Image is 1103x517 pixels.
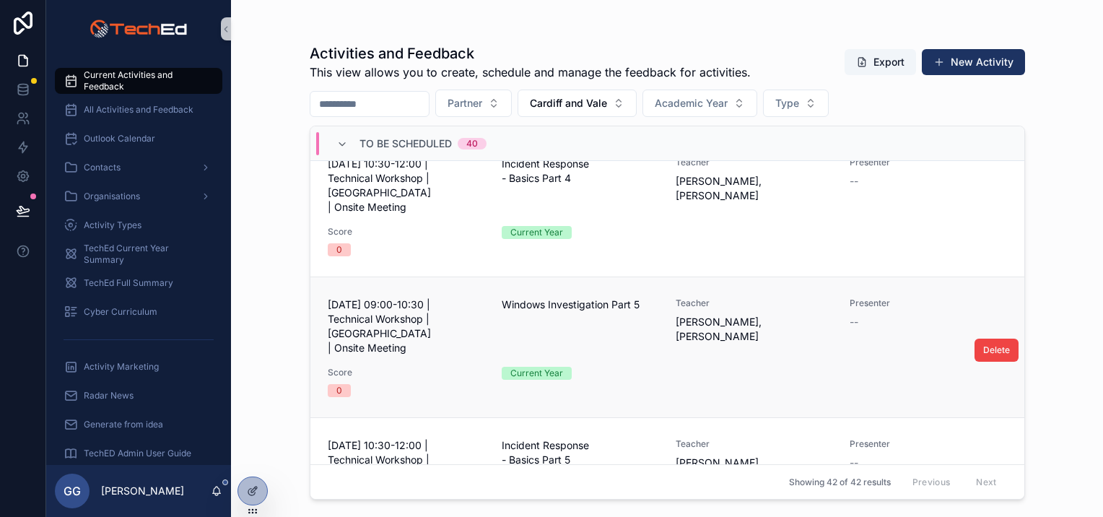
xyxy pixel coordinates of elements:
[676,157,832,168] span: Teacher
[518,90,637,117] button: Select Button
[55,383,222,409] a: Radar News
[328,226,484,238] span: Score
[55,212,222,238] a: Activity Types
[84,243,208,266] span: TechEd Current Year Summary
[502,438,658,467] span: Incident Response - Basics Part 5
[55,126,222,152] a: Outlook Calendar
[84,69,208,92] span: Current Activities and Feedback
[55,155,222,181] a: Contacts
[845,49,916,75] button: Export
[448,96,482,110] span: Partner
[328,157,484,214] span: [DATE] 10:30-12:00 | Technical Workshop | [GEOGRAPHIC_DATA] | Onsite Meeting
[328,438,484,496] span: [DATE] 10:30-12:00 | Technical Workshop | [GEOGRAPHIC_DATA] | Onsite Meeting
[676,174,832,203] span: [PERSON_NAME], [PERSON_NAME]
[530,96,607,110] span: Cardiff and Vale
[676,456,832,485] span: [PERSON_NAME], [PERSON_NAME]
[310,64,751,81] span: This view allows you to create, schedule and manage the feedback for activities.
[336,384,342,397] div: 0
[763,90,829,117] button: Select Button
[90,17,187,40] img: App logo
[84,104,193,116] span: All Activities and Feedback
[676,297,832,309] span: Teacher
[850,174,858,188] span: --
[55,412,222,438] a: Generate from idea
[850,157,1006,168] span: Presenter
[502,297,658,312] span: Windows Investigation Part 5
[502,157,658,186] span: Incident Response - Basics Part 4
[101,484,184,498] p: [PERSON_NAME]
[310,43,751,64] h1: Activities and Feedback
[850,456,858,470] span: --
[336,243,342,256] div: 0
[435,90,512,117] button: Select Button
[328,367,484,378] span: Score
[310,277,1024,417] a: [DATE] 09:00-10:30 | Technical Workshop | [GEOGRAPHIC_DATA] | Onsite MeetingWindows Investigation...
[466,138,478,149] div: 40
[84,220,141,231] span: Activity Types
[983,344,1010,356] span: Delete
[55,354,222,380] a: Activity Marketing
[55,97,222,123] a: All Activities and Feedback
[84,361,159,373] span: Activity Marketing
[642,90,757,117] button: Select Button
[676,438,832,450] span: Teacher
[84,390,134,401] span: Radar News
[655,96,728,110] span: Academic Year
[975,339,1019,362] button: Delete
[84,448,191,459] span: TechED Admin User Guide
[64,482,81,500] span: GG
[55,241,222,267] a: TechEd Current Year Summary
[55,440,222,466] a: TechED Admin User Guide
[510,226,563,239] div: Current Year
[55,270,222,296] a: TechEd Full Summary
[55,183,222,209] a: Organisations
[84,277,173,289] span: TechEd Full Summary
[359,136,452,151] span: To Be Scheduled
[775,96,799,110] span: Type
[676,315,832,344] span: [PERSON_NAME], [PERSON_NAME]
[55,299,222,325] a: Cyber Curriculum
[84,162,121,173] span: Contacts
[850,297,1006,309] span: Presenter
[510,367,563,380] div: Current Year
[789,477,891,488] span: Showing 42 of 42 results
[84,419,163,430] span: Generate from idea
[55,68,222,94] a: Current Activities and Feedback
[850,438,1006,450] span: Presenter
[850,315,858,329] span: --
[84,191,140,202] span: Organisations
[328,297,484,355] span: [DATE] 09:00-10:30 | Technical Workshop | [GEOGRAPHIC_DATA] | Onsite Meeting
[922,49,1025,75] button: New Activity
[310,136,1024,277] a: [DATE] 10:30-12:00 | Technical Workshop | [GEOGRAPHIC_DATA] | Onsite MeetingIncident Response - B...
[84,133,155,144] span: Outlook Calendar
[46,58,231,465] div: scrollable content
[84,306,157,318] span: Cyber Curriculum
